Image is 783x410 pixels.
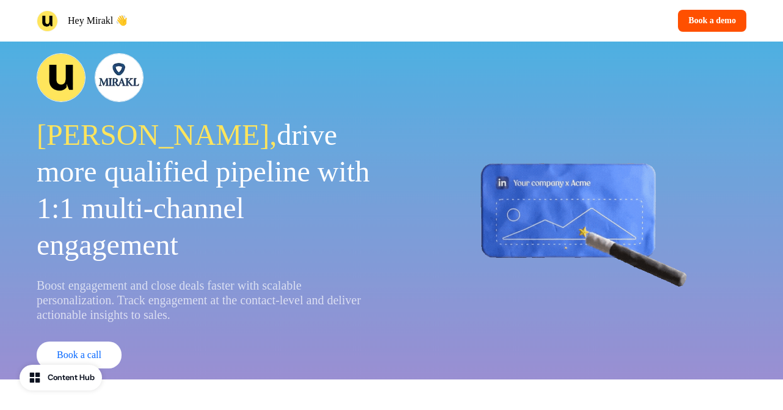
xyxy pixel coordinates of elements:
p: Boost engagement and close deals faster with scalable personalization. Track engagement at the co... [37,278,374,322]
button: Book a demo [678,10,746,32]
span: drive more qualified pipeline with 1:1 multi-channel engagement [37,119,370,261]
button: Book a call [37,342,122,368]
div: Content Hub [48,372,95,384]
button: Content Hub [20,365,102,390]
span: [PERSON_NAME], [37,119,277,151]
p: Hey Mirakl 👋 [68,13,128,28]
